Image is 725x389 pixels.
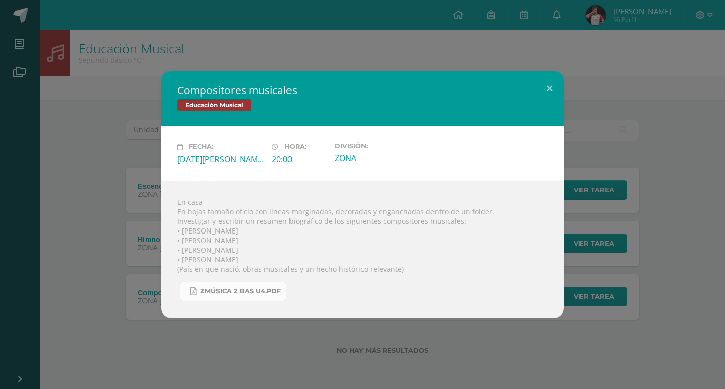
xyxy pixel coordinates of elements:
[189,143,213,151] span: Fecha:
[272,153,327,165] div: 20:00
[177,99,251,111] span: Educación Musical
[180,282,286,301] a: Zmúsica 2 Bas U4.pdf
[535,71,564,105] button: Close (Esc)
[335,142,421,150] label: División:
[161,181,564,318] div: En casa En hojas tamaño oficio con líneas marginadas, decoradas y enganchadas dentro de un folder...
[177,153,264,165] div: [DATE][PERSON_NAME]
[200,287,281,295] span: Zmúsica 2 Bas U4.pdf
[177,83,548,97] h2: Compositores musicales
[284,143,306,151] span: Hora:
[335,152,421,164] div: ZONA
